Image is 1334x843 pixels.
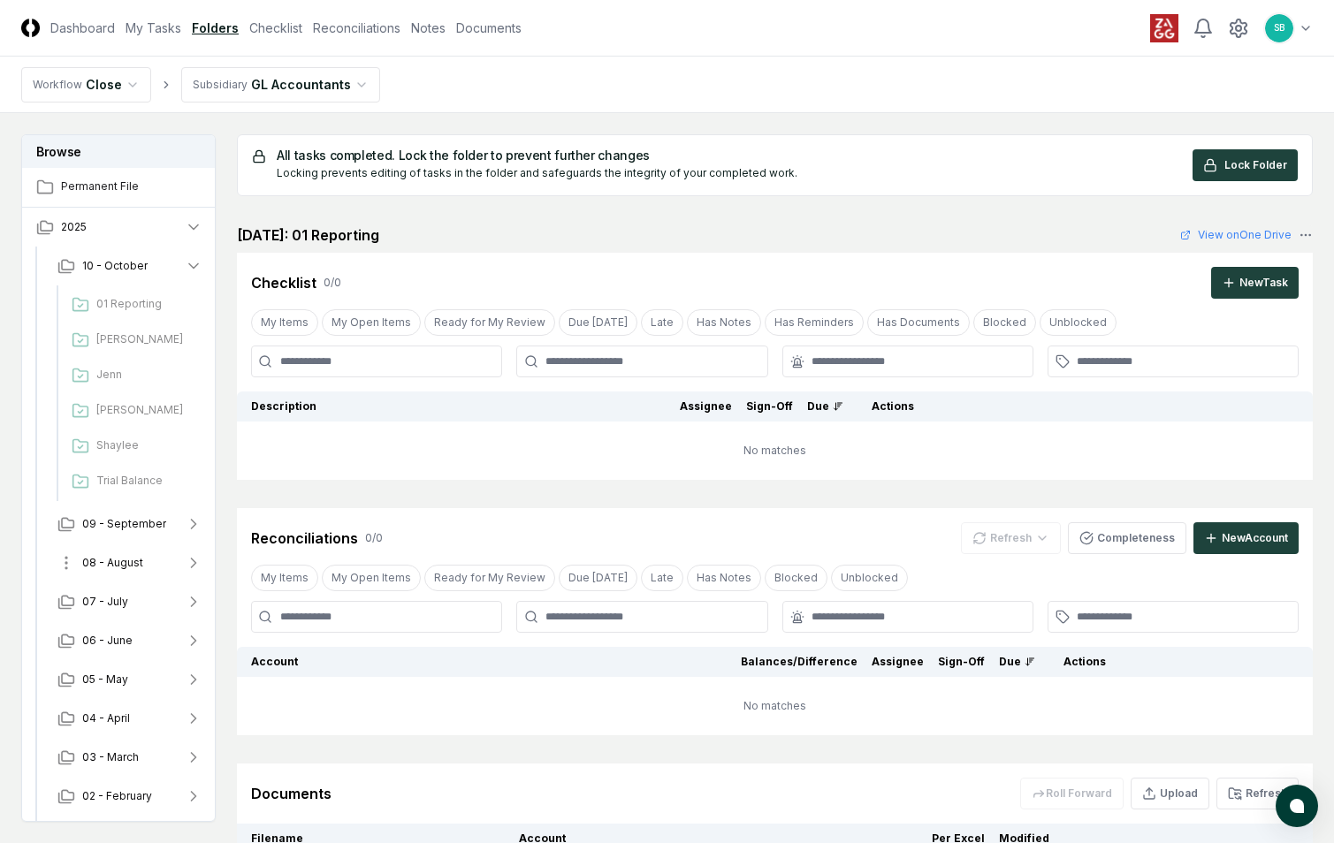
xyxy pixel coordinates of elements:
div: Locking prevents editing of tasks in the folder and safeguards the integrity of your completed work. [277,165,797,181]
span: Kelli [96,402,195,418]
button: Upload [1131,778,1209,809]
button: 02 - February [43,777,217,816]
span: Lock Folder [1224,157,1287,173]
button: My Open Items [322,309,421,336]
button: Has Reminders [765,309,864,336]
span: Permanent File [61,178,202,194]
button: My Open Items [322,565,421,591]
button: Unblocked [831,565,908,591]
a: Dashboard [50,19,115,37]
th: Assignee [673,391,739,421]
a: Reconciliations [313,19,400,37]
div: Actions [858,399,1299,414]
div: 0 / 0 [324,275,341,291]
div: Subsidiary [193,77,248,93]
span: 09 - September [82,516,166,532]
button: SB [1263,12,1295,44]
button: NewAccount [1193,522,1299,554]
span: 02 - February [82,788,152,804]
span: 07 - July [82,594,128,610]
button: Late [641,565,683,591]
button: Has Notes [687,565,761,591]
a: Folders [192,19,239,37]
button: 04 - April [43,699,217,738]
button: 05 - May [43,660,217,699]
button: Blocked [765,565,827,591]
button: My Items [251,565,318,591]
span: 04 - April [82,710,130,726]
button: 10 - October [43,247,217,285]
td: No matches [237,421,1313,480]
th: Sign-Off [739,391,800,421]
button: Late [641,309,683,336]
div: Due [999,654,1035,670]
h2: [DATE]: 01 Reporting [237,224,379,246]
a: Jenn [65,360,202,391]
button: Ready for My Review [424,565,555,591]
h5: All tasks completed. Lock the folder to prevent further changes [277,149,797,162]
div: Checklist [251,272,316,293]
div: Actions [1049,654,1299,670]
nav: breadcrumb [21,67,380,103]
th: Assignee [865,647,931,677]
span: Shaylee [96,437,195,453]
a: [PERSON_NAME] [65,324,202,356]
th: Balances/Difference [479,647,865,677]
a: Notes [411,19,446,37]
th: Description [237,391,673,421]
button: Has Documents [867,309,970,336]
button: 2025 [22,208,217,247]
button: Lock Folder [1193,149,1298,181]
span: 01 Reporting [96,296,195,312]
td: No matches [237,677,1313,735]
div: New Task [1239,275,1288,291]
a: View onOne Drive [1180,227,1292,243]
button: My Items [251,309,318,336]
a: My Tasks [126,19,181,37]
button: atlas-launcher [1276,785,1318,827]
span: 06 - June [82,633,133,649]
span: Trial Balance [96,473,195,489]
span: 10 - October [82,258,148,274]
span: Ashley [96,331,195,347]
a: 01 Reporting [65,289,202,321]
a: Trial Balance [65,466,202,497]
span: Jenn [96,367,195,383]
button: Due Today [559,309,637,336]
button: Blocked [973,309,1036,336]
button: Unblocked [1040,309,1117,336]
div: 0 / 0 [365,530,383,546]
button: 08 - August [43,543,217,582]
img: Logo [21,19,40,37]
button: Due Today [559,565,637,591]
div: 10 - October [43,285,217,505]
span: 03 - March [82,749,139,765]
div: Account [251,654,472,670]
button: 09 - September [43,505,217,543]
span: 05 - May [82,672,128,687]
a: [PERSON_NAME] [65,395,202,427]
span: 2025 [61,219,87,235]
button: 06 - June [43,621,217,660]
button: Completeness [1068,522,1186,554]
span: SB [1274,21,1284,34]
button: 07 - July [43,582,217,621]
a: Checklist [249,19,302,37]
div: Workflow [33,77,82,93]
a: Shaylee [65,430,202,462]
h3: Browse [22,135,215,168]
button: Refresh [1216,778,1299,809]
button: Has Notes [687,309,761,336]
th: Sign-Off [931,647,992,677]
img: ZAGG logo [1150,14,1178,42]
button: NewTask [1211,267,1299,299]
a: Permanent File [22,168,217,207]
a: Documents [456,19,522,37]
div: Reconciliations [251,528,358,549]
button: Ready for My Review [424,309,555,336]
div: Documents [251,783,332,804]
div: Due [807,399,843,414]
div: New Account [1222,530,1288,546]
span: 08 - August [82,555,143,571]
button: 03 - March [43,738,217,777]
